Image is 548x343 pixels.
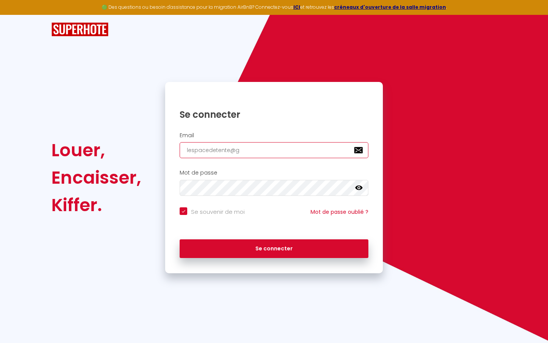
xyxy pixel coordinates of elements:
[293,4,300,10] a: ICI
[334,4,446,10] a: créneaux d'ouverture de la salle migration
[180,109,368,120] h1: Se connecter
[180,142,368,158] input: Ton Email
[51,136,141,164] div: Louer,
[51,191,141,219] div: Kiffer.
[6,3,29,26] button: Ouvrir le widget de chat LiveChat
[180,239,368,258] button: Se connecter
[311,208,368,216] a: Mot de passe oublié ?
[51,22,108,37] img: SuperHote logo
[180,170,368,176] h2: Mot de passe
[51,164,141,191] div: Encaisser,
[180,132,368,139] h2: Email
